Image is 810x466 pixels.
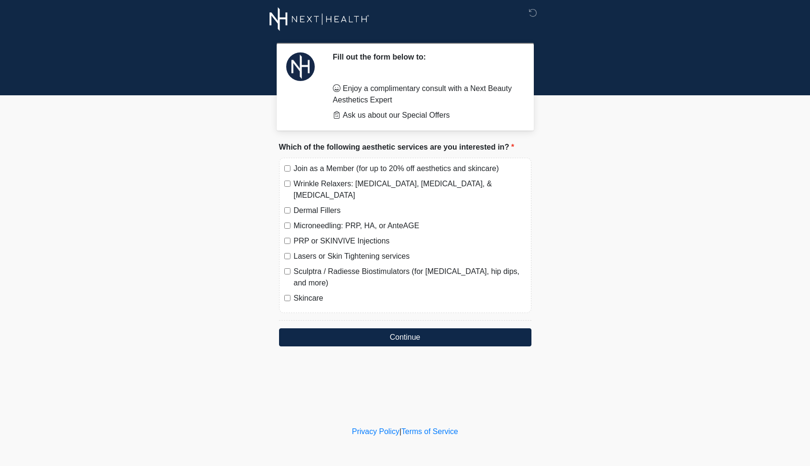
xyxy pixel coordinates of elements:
[333,83,517,106] li: Enjoy a complimentary consult with a Next Beauty Aesthetics Expert
[294,251,526,262] label: Lasers or Skin Tightening services
[401,427,458,436] a: Terms of Service
[333,52,517,61] h2: Fill out the form below to:
[294,163,526,174] label: Join as a Member (for up to 20% off aesthetics and skincare)
[286,52,315,81] img: Agent Avatar
[352,427,400,436] a: Privacy Policy
[294,266,526,289] label: Sculptra / Radiesse Biostimulators (for [MEDICAL_DATA], hip dips, and more)
[294,235,526,247] label: PRP or SKINVIVE Injections
[270,7,370,31] img: Next Beauty Logo
[284,238,290,244] input: PRP or SKINVIVE Injections
[400,427,401,436] a: |
[284,268,290,274] input: Sculptra / Radiesse Biostimulators (for [MEDICAL_DATA], hip dips, and more)
[284,165,290,172] input: Join as a Member (for up to 20% off aesthetics and skincare)
[284,295,290,301] input: Skincare
[294,293,526,304] label: Skincare
[294,178,526,201] label: Wrinkle Relaxers: [MEDICAL_DATA], [MEDICAL_DATA], & [MEDICAL_DATA]
[279,328,531,346] button: Continue
[284,223,290,229] input: Microneedling: PRP, HA, or AnteAGE
[294,220,526,232] label: Microneedling: PRP, HA, or AnteAGE
[284,181,290,187] input: Wrinkle Relaxers: [MEDICAL_DATA], [MEDICAL_DATA], & [MEDICAL_DATA]
[279,142,514,153] label: Which of the following aesthetic services are you interested in?
[294,205,526,216] label: Dermal Fillers
[284,253,290,259] input: Lasers or Skin Tightening services
[284,207,290,213] input: Dermal Fillers
[333,110,517,121] li: Ask us about our Special Offers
